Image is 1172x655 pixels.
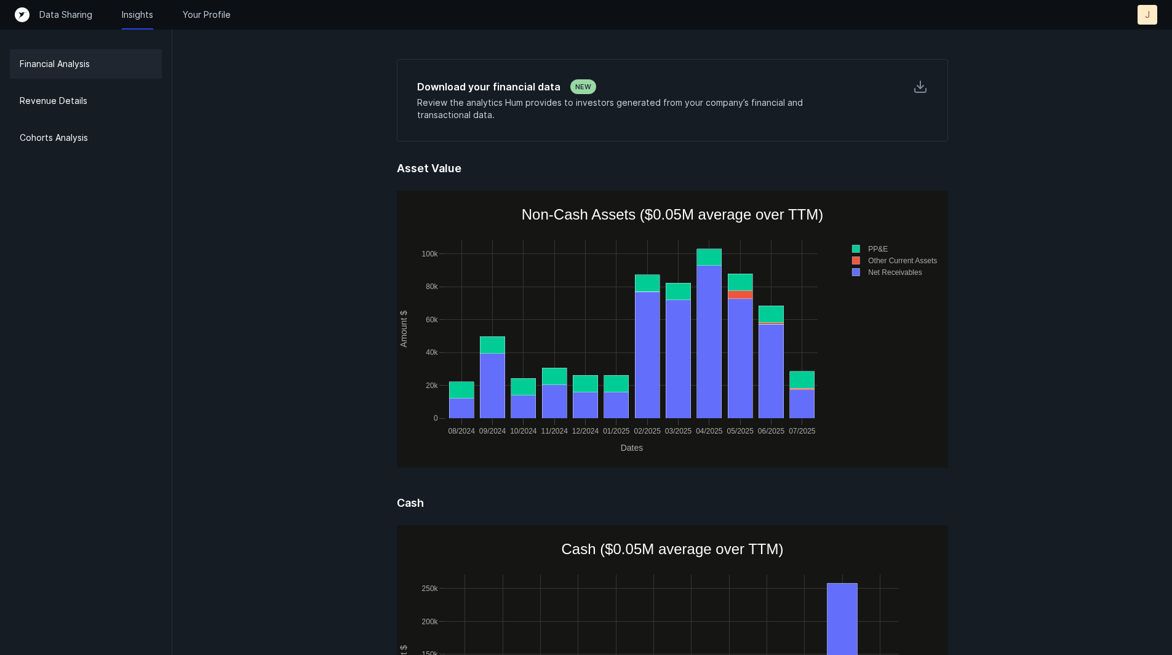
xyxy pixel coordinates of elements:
p: NEW [575,82,591,92]
h5: Download your financial data [417,79,560,94]
a: Your Profile [183,9,231,21]
p: Review the analytics Hum provides to investors generated from your company’s financial and transa... [417,97,841,121]
button: J [1138,5,1157,25]
a: Cohorts Analysis [10,123,162,153]
p: Financial Analysis [20,57,90,71]
p: Revenue Details [20,93,87,108]
p: J [1145,9,1150,21]
a: Financial Analysis [10,49,162,79]
p: Cohorts Analysis [20,130,88,145]
h5: Asset Value [397,161,948,191]
a: Revenue Details [10,86,162,116]
a: Data Sharing [39,9,92,21]
a: Insights [122,9,153,21]
h5: Cash [397,496,948,525]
